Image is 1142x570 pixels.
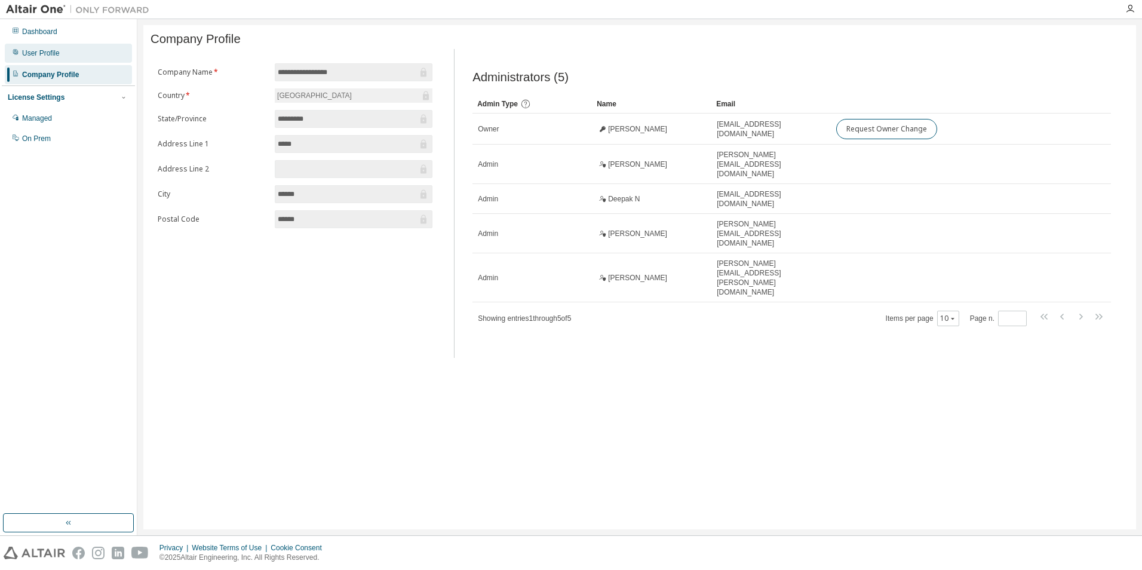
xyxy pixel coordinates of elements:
button: 10 [940,314,956,323]
p: © 2025 Altair Engineering, Inc. All Rights Reserved. [159,553,329,563]
label: Address Line 1 [158,139,268,149]
button: Request Owner Change [836,119,937,139]
img: altair_logo.svg [4,547,65,559]
img: Altair One [6,4,155,16]
span: Administrators (5) [472,71,569,84]
img: youtube.svg [131,547,149,559]
span: [PERSON_NAME][EMAIL_ADDRESS][PERSON_NAME][DOMAIN_NAME] [717,259,825,297]
div: Dashboard [22,27,57,36]
div: Website Terms of Use [192,543,271,553]
label: Country [158,91,268,100]
span: [PERSON_NAME][EMAIL_ADDRESS][DOMAIN_NAME] [717,150,825,179]
span: Owner [478,124,499,134]
div: Privacy [159,543,192,553]
div: Managed [22,114,52,123]
img: linkedin.svg [112,547,124,559]
span: Admin [478,273,498,283]
label: State/Province [158,114,268,124]
span: Deepak N [608,194,640,204]
div: Name [597,94,707,114]
div: [GEOGRAPHIC_DATA] [275,88,432,103]
span: Admin [478,229,498,238]
div: Email [716,94,826,114]
label: Company Name [158,68,268,77]
label: Postal Code [158,214,268,224]
div: Cookie Consent [271,543,329,553]
span: Showing entries 1 through 5 of 5 [478,314,571,323]
span: Admin [478,194,498,204]
label: Address Line 2 [158,164,268,174]
div: Company Profile [22,70,79,79]
div: [GEOGRAPHIC_DATA] [275,89,354,102]
span: [PERSON_NAME] [608,124,667,134]
div: On Prem [22,134,51,143]
img: facebook.svg [72,547,85,559]
span: [PERSON_NAME] [608,229,667,238]
span: Page n. [970,311,1027,326]
span: Items per page [886,311,959,326]
span: [EMAIL_ADDRESS][DOMAIN_NAME] [717,119,825,139]
div: License Settings [8,93,65,102]
span: Admin [478,160,498,169]
span: [PERSON_NAME] [608,160,667,169]
img: instagram.svg [92,547,105,559]
span: [PERSON_NAME][EMAIL_ADDRESS][DOMAIN_NAME] [717,219,825,248]
span: [EMAIL_ADDRESS][DOMAIN_NAME] [717,189,825,209]
label: City [158,189,268,199]
div: User Profile [22,48,60,58]
span: Company Profile [151,32,241,46]
span: Admin Type [477,100,518,108]
span: [PERSON_NAME] [608,273,667,283]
